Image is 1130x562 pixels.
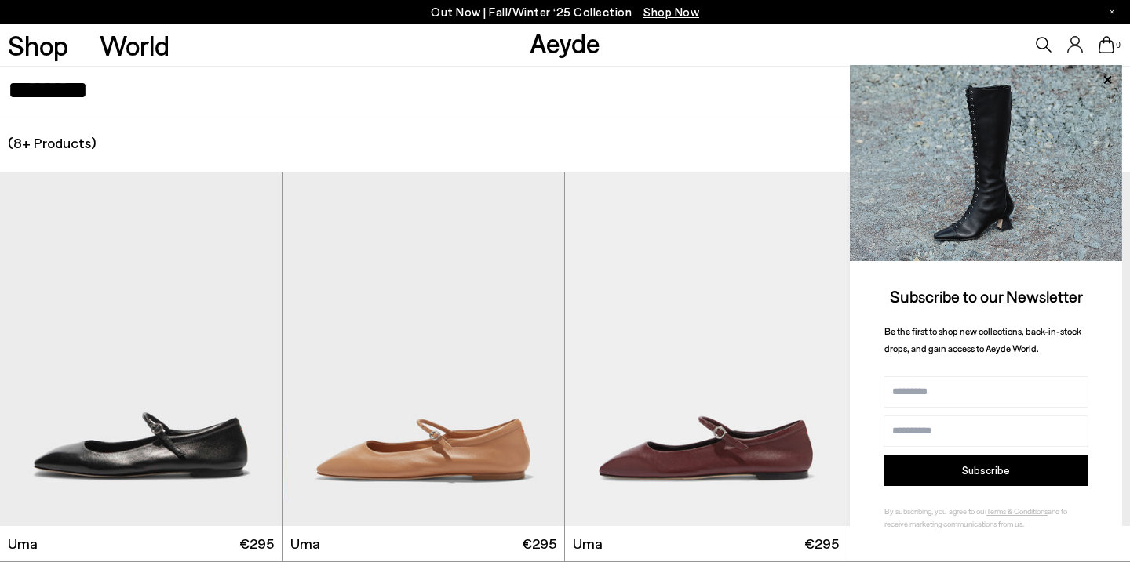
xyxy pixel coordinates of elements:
button: Subscribe [884,455,1088,486]
span: €295 [239,534,274,553]
span: Uma [573,534,603,553]
span: Uma [290,534,320,553]
a: Uma €295 [847,526,1130,561]
span: Navigate to /collections/new-in [643,5,699,19]
span: €295 [804,534,839,553]
a: Shop [8,31,68,59]
img: Uma Mary-Jane Flats [282,172,564,526]
span: €295 [522,534,556,553]
a: Terms & Conditions [986,506,1048,516]
img: Uma Mary-Jane Flats [565,172,847,526]
img: 2a6287a1333c9a56320fd6e7b3c4a9a9.jpg [850,65,1122,261]
a: World [100,31,169,59]
span: Be the first to shop new collections, back-in-stock drops, and gain access to Aeyde World. [884,325,1081,354]
span: Subscribe to our Newsletter [890,286,1083,306]
span: 0 [1114,41,1122,49]
a: 0 [1099,36,1114,53]
p: Out Now | Fall/Winter ‘25 Collection [431,2,699,22]
a: Aeyde [530,26,600,59]
img: Uma Mary-Janes Flats [847,172,1130,526]
a: Uma €295 [282,526,564,561]
span: By subscribing, you agree to our [884,506,986,516]
span: Uma [8,534,38,553]
a: Uma €295 [565,526,847,561]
